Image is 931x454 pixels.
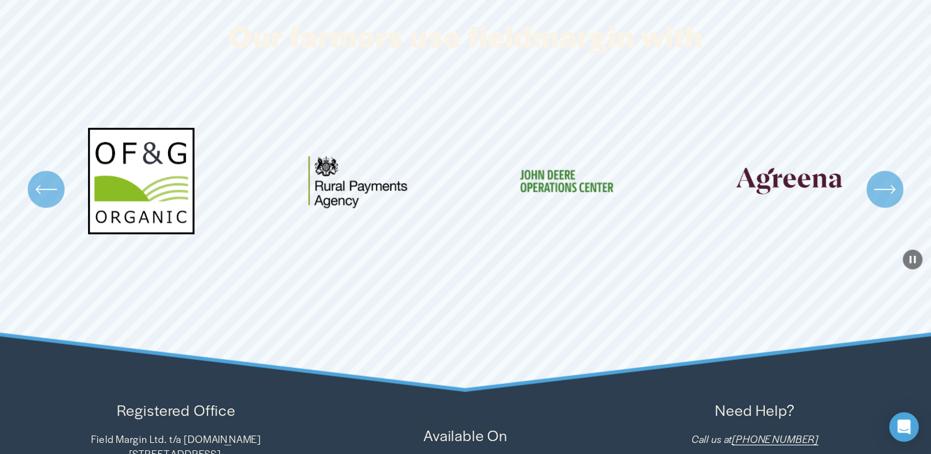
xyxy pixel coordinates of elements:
[28,171,65,208] button: Previous
[324,424,607,447] p: Available On
[228,14,703,56] strong: Our farmers use fieldmargin with
[692,432,733,446] em: Call us at
[35,399,318,421] p: Registered Office
[889,412,919,442] div: Open Intercom Messenger
[613,399,896,421] p: Need Help?
[732,432,818,447] a: [PHONE_NUMBER]
[903,250,922,269] button: Pause Background
[732,432,818,446] em: [PHONE_NUMBER]
[866,171,903,208] button: Next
